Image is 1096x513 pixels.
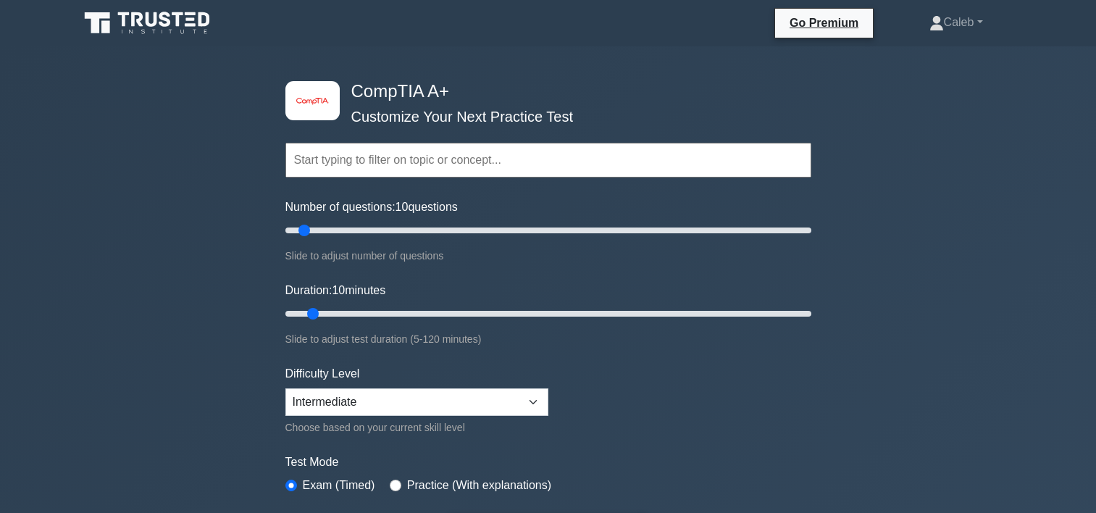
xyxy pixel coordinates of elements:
[396,201,409,213] span: 10
[332,284,345,296] span: 10
[781,14,867,32] a: Go Premium
[303,477,375,494] label: Exam (Timed)
[285,199,458,216] label: Number of questions: questions
[285,419,548,436] div: Choose based on your current skill level
[346,81,740,102] h4: CompTIA A+
[285,330,811,348] div: Slide to adjust test duration (5-120 minutes)
[285,365,360,383] label: Difficulty Level
[895,8,1018,37] a: Caleb
[285,143,811,178] input: Start typing to filter on topic or concept...
[407,477,551,494] label: Practice (With explanations)
[285,454,811,471] label: Test Mode
[285,282,386,299] label: Duration: minutes
[285,247,811,264] div: Slide to adjust number of questions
